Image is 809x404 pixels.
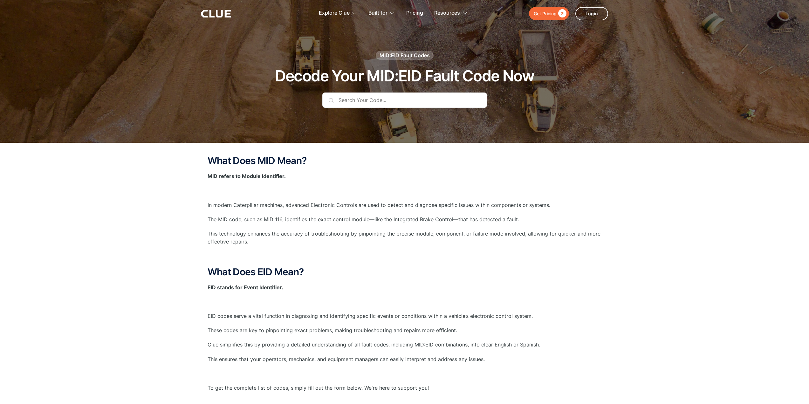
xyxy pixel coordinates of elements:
div: Built for [368,3,387,23]
p: EID codes serve a vital function in diagnosing and identifying specific events or conditions with... [208,312,602,320]
a: Login [575,7,608,20]
strong: MID refers to Module Identifier. [208,173,286,179]
strong: EID stands for Event Identifier. [208,284,283,291]
p: The MID code, such as MID 116, identifies the exact control module—like the Integrated Brake Cont... [208,216,602,223]
div:  [557,10,566,17]
p: Clue simplifies this by providing a detailed understanding of all fault codes, including MID:EID ... [208,341,602,349]
div: Explore Clue [319,3,350,23]
a: Get Pricing [529,7,569,20]
a: Pricing [406,3,423,23]
p: To get the complete list of codes, simply fill out the form below. We're here to support you! [208,384,602,392]
div: MID:EID Fault Codes [380,52,430,59]
h2: What Does EID Mean? [208,267,602,277]
p: ‍ [208,252,602,260]
div: Resources [434,3,460,23]
div: Get Pricing [534,10,557,17]
p: This ensures that your operators, mechanics, and equipment managers can easily interpret and addr... [208,355,602,363]
p: This technology enhances the accuracy of troubleshooting by pinpointing the precise module, compo... [208,230,602,246]
h1: Decode Your MID:EID Fault Code Now [275,68,534,85]
p: In modern Caterpillar machines, advanced Electronic Controls are used to detect and diagnose spec... [208,201,602,209]
h2: What Does MID Mean? [208,155,602,166]
p: These codes are key to pinpointing exact problems, making troubleshooting and repairs more effici... [208,326,602,334]
input: Search Your Code... [322,92,487,108]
